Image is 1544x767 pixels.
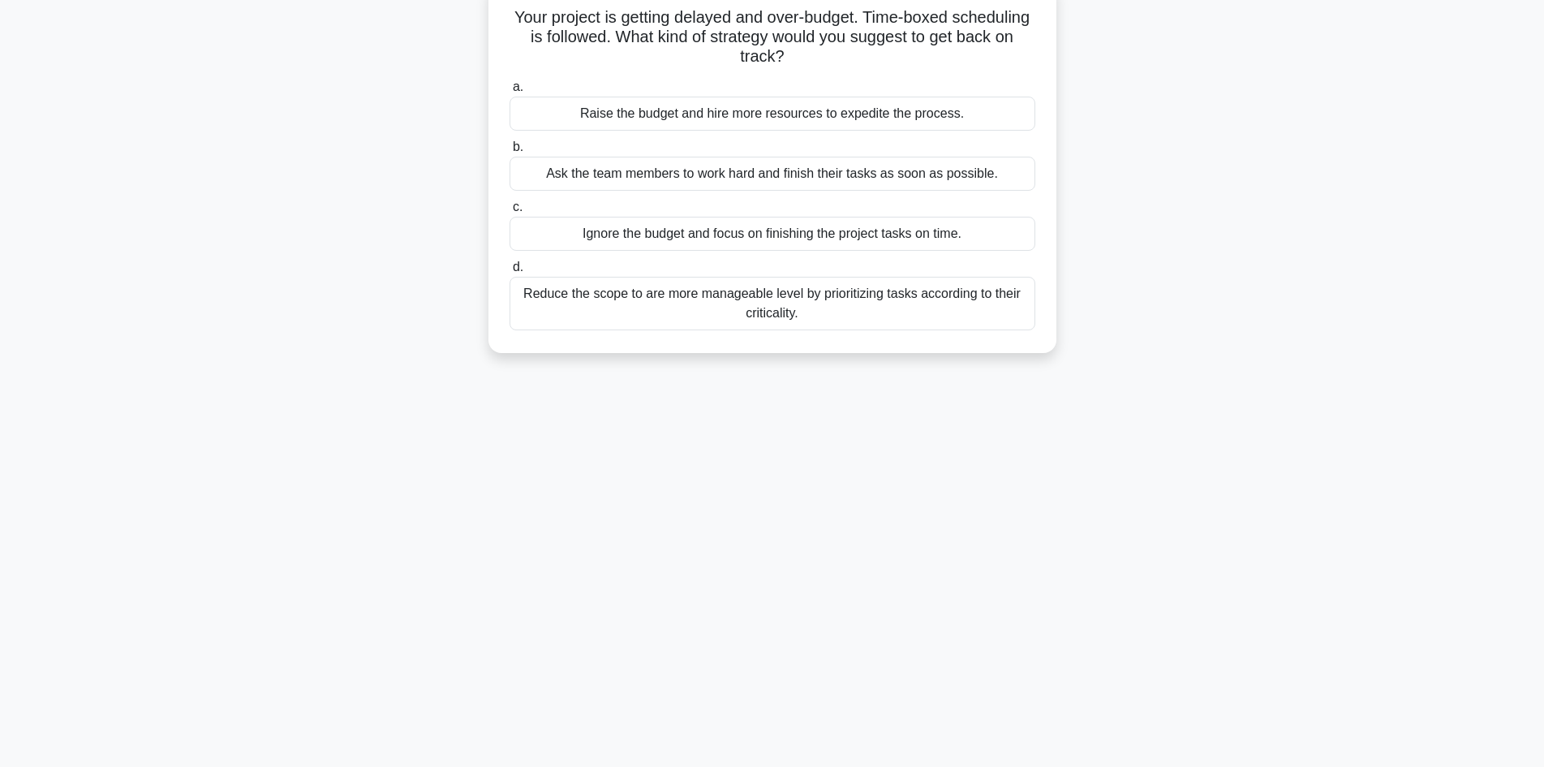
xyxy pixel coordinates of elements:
[510,157,1035,191] div: Ask the team members to work hard and finish their tasks as soon as possible.
[513,200,523,213] span: c.
[510,277,1035,330] div: Reduce the scope to are more manageable level by prioritizing tasks according to their criticality.
[513,80,523,93] span: a.
[510,97,1035,131] div: Raise the budget and hire more resources to expedite the process.
[508,7,1037,67] h5: Your project is getting delayed and over-budget. Time-boxed scheduling is followed. What kind of ...
[513,140,523,153] span: b.
[513,260,523,274] span: d.
[510,217,1035,251] div: Ignore the budget and focus on finishing the project tasks on time.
